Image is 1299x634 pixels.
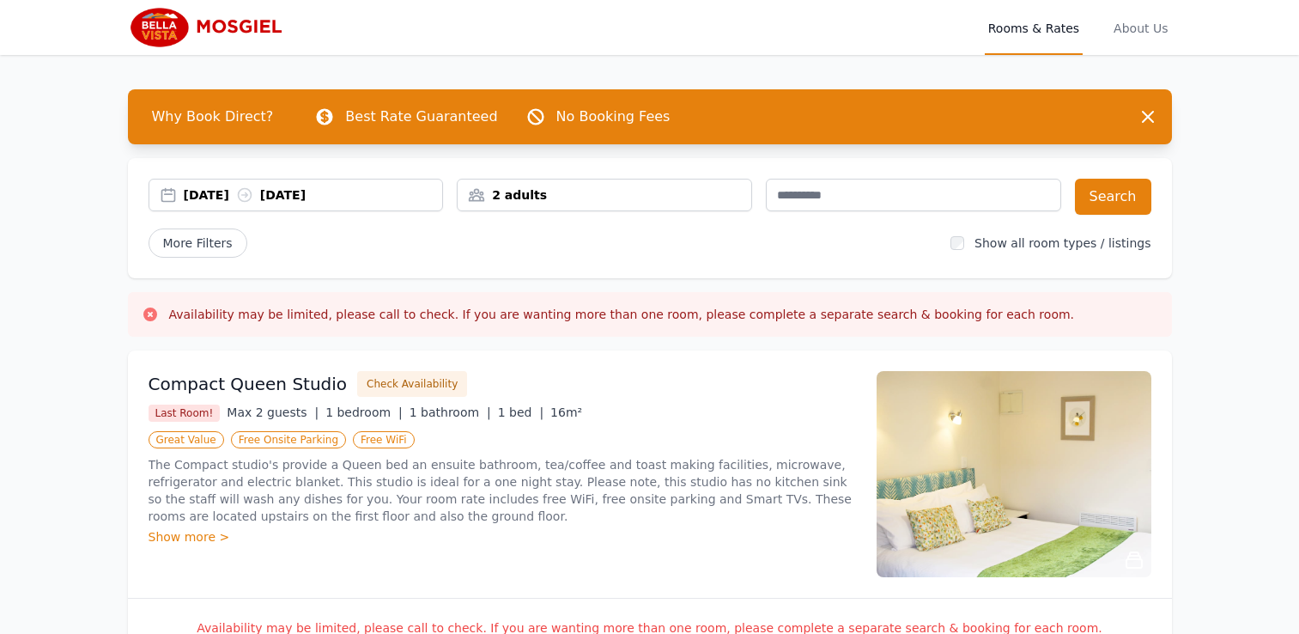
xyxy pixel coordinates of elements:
[128,7,294,48] img: Bella Vista Mosgiel
[138,100,288,134] span: Why Book Direct?
[974,236,1150,250] label: Show all room types / listings
[149,372,348,396] h3: Compact Queen Studio
[149,229,247,258] span: More Filters
[231,431,346,448] span: Free Onsite Parking
[357,371,467,397] button: Check Availability
[169,306,1075,323] h3: Availability may be limited, please call to check. If you are wanting more than one room, please ...
[149,528,856,546] div: Show more >
[149,456,856,525] p: The Compact studio's provide a Queen bed an ensuite bathroom, tea/coffee and toast making facilit...
[149,431,224,448] span: Great Value
[410,405,491,419] span: 1 bathroom |
[353,431,415,448] span: Free WiFi
[149,405,221,422] span: Last Room!
[498,405,543,419] span: 1 bed |
[227,405,319,419] span: Max 2 guests |
[556,107,671,127] p: No Booking Fees
[345,107,497,127] p: Best Rate Guaranteed
[325,405,403,419] span: 1 bedroom |
[458,186,751,204] div: 2 adults
[184,186,443,204] div: [DATE] [DATE]
[550,405,582,419] span: 16m²
[1075,179,1151,215] button: Search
